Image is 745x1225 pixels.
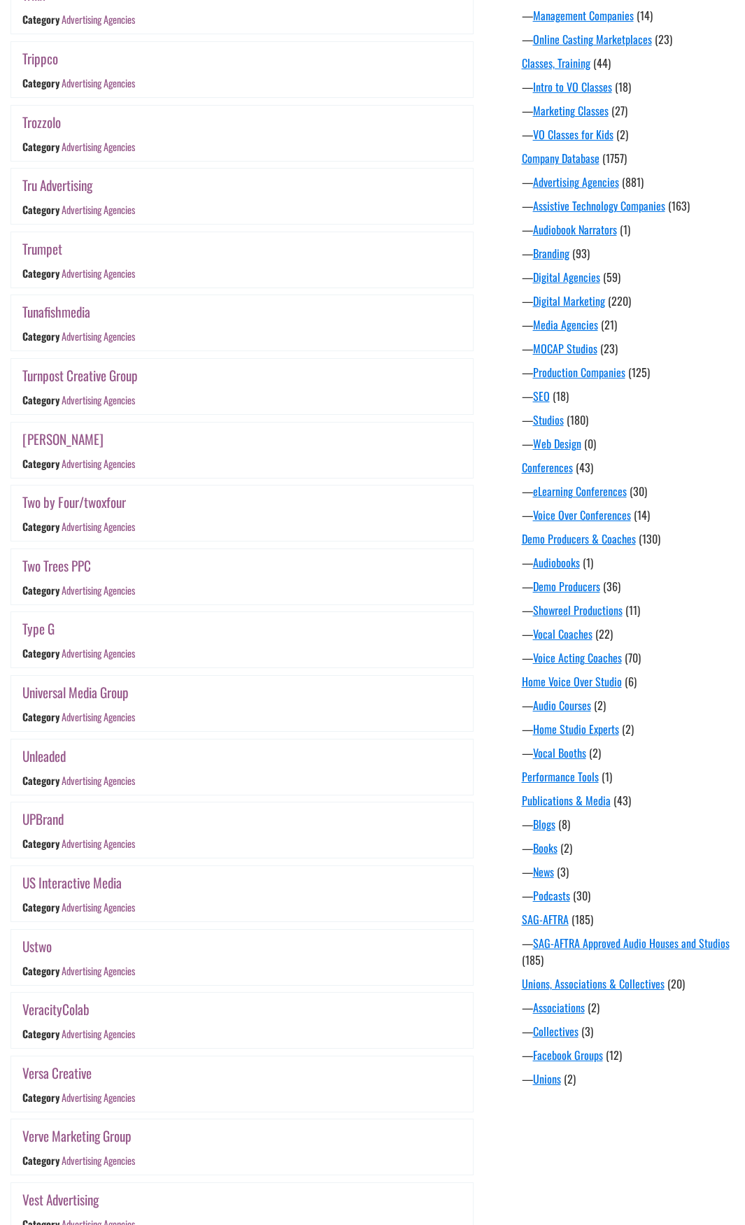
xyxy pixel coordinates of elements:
[533,625,593,642] a: Vocal Coaches
[22,112,61,132] a: Trozzolo
[603,578,620,595] span: (36)
[533,7,634,24] a: Management Companies
[22,583,59,597] div: Category
[620,221,630,238] span: (1)
[572,245,590,262] span: (93)
[584,435,596,452] span: (0)
[628,364,650,381] span: (125)
[22,682,129,702] a: Universal Media Group
[602,768,612,785] span: (1)
[533,245,569,262] a: Branding
[22,837,59,851] div: Category
[62,1090,135,1105] a: Advertising Agencies
[553,388,569,404] span: (18)
[22,266,59,281] div: Category
[601,316,617,333] span: (21)
[533,507,631,523] a: Voice Over Conferences
[667,975,685,992] span: (20)
[522,975,665,992] a: Unions, Associations & Collectives
[22,646,59,661] div: Category
[588,999,599,1016] span: (2)
[533,1023,579,1040] a: Collectives
[583,554,593,571] span: (1)
[522,792,611,809] a: Publications & Media
[668,197,690,214] span: (163)
[560,840,572,856] span: (2)
[533,364,625,381] a: Production Companies
[22,202,59,217] div: Category
[533,292,605,309] a: Digital Marketing
[602,150,627,167] span: (1757)
[533,197,665,214] a: Assistive Technology Companies
[522,459,573,476] a: Conferences
[22,330,59,344] div: Category
[572,911,593,928] span: (185)
[62,519,135,534] a: Advertising Agencies
[62,13,135,27] a: Advertising Agencies
[625,602,640,618] span: (11)
[655,31,672,48] span: (23)
[22,746,66,766] a: Unleaded
[62,837,135,851] a: Advertising Agencies
[616,126,628,143] span: (2)
[62,330,135,344] a: Advertising Agencies
[533,388,550,404] a: SEO
[600,340,618,357] span: (23)
[22,900,59,914] div: Category
[22,1189,99,1210] a: Vest Advertising
[22,999,90,1019] a: VeracityColab
[564,1070,576,1087] span: (2)
[62,139,135,154] a: Advertising Agencies
[611,102,627,119] span: (27)
[595,625,613,642] span: (22)
[533,221,617,238] a: Audiobook Narrators
[606,1047,622,1063] span: (12)
[62,266,135,281] a: Advertising Agencies
[533,340,597,357] a: MOCAP Studios
[567,411,588,428] span: (180)
[522,911,569,928] a: SAG-AFTRA
[630,483,647,500] span: (30)
[62,202,135,217] a: Advertising Agencies
[22,175,92,195] a: Tru Advertising
[22,139,59,154] div: Category
[522,150,599,167] a: Company Database
[522,951,544,968] span: (185)
[581,1023,593,1040] span: (3)
[608,292,631,309] span: (220)
[637,7,653,24] span: (14)
[22,618,55,639] a: Type G
[22,1026,59,1041] div: Category
[62,456,135,471] a: Advertising Agencies
[22,365,138,385] a: Turnpost Creative Group
[22,1063,92,1083] a: Versa Creative
[22,1090,59,1105] div: Category
[613,792,631,809] span: (43)
[22,809,64,829] a: UPBrand
[22,872,122,893] a: US Interactive Media
[603,269,620,285] span: (59)
[615,78,631,95] span: (18)
[533,31,652,48] a: Online Casting Marketplaces
[533,697,591,714] a: Audio Courses
[22,1154,59,1168] div: Category
[62,1026,135,1041] a: Advertising Agencies
[639,530,660,547] span: (130)
[622,721,634,737] span: (2)
[522,530,636,547] a: Demo Producers & Coaches
[533,816,555,833] a: Blogs
[533,887,570,904] a: Podcasts
[522,768,599,785] a: Performance Tools
[622,174,644,190] span: (881)
[22,48,58,69] a: Trippco
[593,55,611,71] span: (44)
[533,721,619,737] a: Home Studio Experts
[62,583,135,597] a: Advertising Agencies
[62,900,135,914] a: Advertising Agencies
[22,392,59,407] div: Category
[62,709,135,724] a: Advertising Agencies
[558,816,570,833] span: (8)
[533,126,613,143] a: VO Classes for Kids
[533,78,612,95] a: Intro to VO Classes
[533,269,600,285] a: Digital Agencies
